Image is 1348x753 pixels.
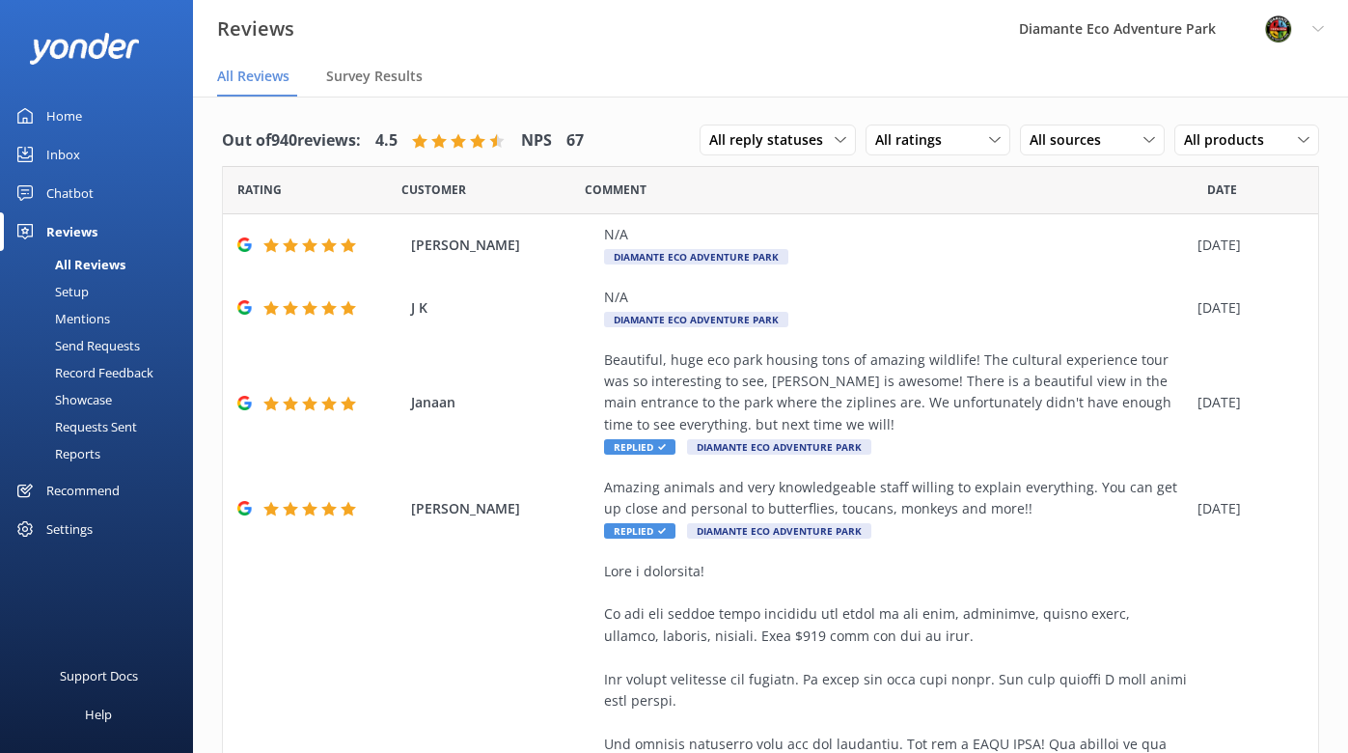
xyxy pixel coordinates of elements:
[12,440,193,467] a: Reports
[875,129,953,151] span: All ratings
[521,128,552,153] h4: NPS
[604,312,788,327] span: Diamante Eco Adventure Park
[1197,297,1294,319] div: [DATE]
[46,471,120,510] div: Recommend
[12,332,193,359] a: Send Requests
[411,297,594,319] span: J K
[12,413,193,440] a: Requests Sent
[12,386,112,413] div: Showcase
[411,498,594,519] span: [PERSON_NAME]
[604,287,1188,308] div: N/A
[12,251,125,278] div: All Reviews
[12,305,110,332] div: Mentions
[222,128,361,153] h4: Out of 940 reviews:
[85,695,112,734] div: Help
[237,181,282,199] span: Date
[604,349,1188,436] div: Beautiful, huge eco park housing tons of amazing wildlife! The cultural experience tour was so in...
[60,656,138,695] div: Support Docs
[326,67,423,86] span: Survey Results
[46,212,97,251] div: Reviews
[1264,14,1293,43] img: 831-1756915225.png
[46,135,80,174] div: Inbox
[12,359,153,386] div: Record Feedback
[12,278,193,305] a: Setup
[12,251,193,278] a: All Reviews
[217,67,289,86] span: All Reviews
[566,128,584,153] h4: 67
[604,477,1188,520] div: Amazing animals and very knowledgeable staff willing to explain everything. You can get up close ...
[687,439,871,455] span: Diamante Eco Adventure Park
[12,278,89,305] div: Setup
[12,413,137,440] div: Requests Sent
[411,392,594,413] span: Janaan
[604,224,1188,245] div: N/A
[375,128,398,153] h4: 4.5
[12,440,100,467] div: Reports
[46,174,94,212] div: Chatbot
[1197,392,1294,413] div: [DATE]
[12,359,193,386] a: Record Feedback
[1197,235,1294,256] div: [DATE]
[604,439,675,455] span: Replied
[12,332,140,359] div: Send Requests
[709,129,835,151] span: All reply statuses
[411,235,594,256] span: [PERSON_NAME]
[46,510,93,548] div: Settings
[29,33,140,65] img: yonder-white-logo.png
[585,181,646,199] span: Question
[687,523,871,539] span: Diamante Eco Adventure Park
[12,386,193,413] a: Showcase
[1197,498,1294,519] div: [DATE]
[604,523,675,539] span: Replied
[1184,129,1276,151] span: All products
[1030,129,1113,151] span: All sources
[604,249,788,265] span: Diamante Eco Adventure Park
[401,181,466,199] span: Date
[12,305,193,332] a: Mentions
[1207,181,1237,199] span: Date
[46,97,82,135] div: Home
[217,14,294,44] h3: Reviews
